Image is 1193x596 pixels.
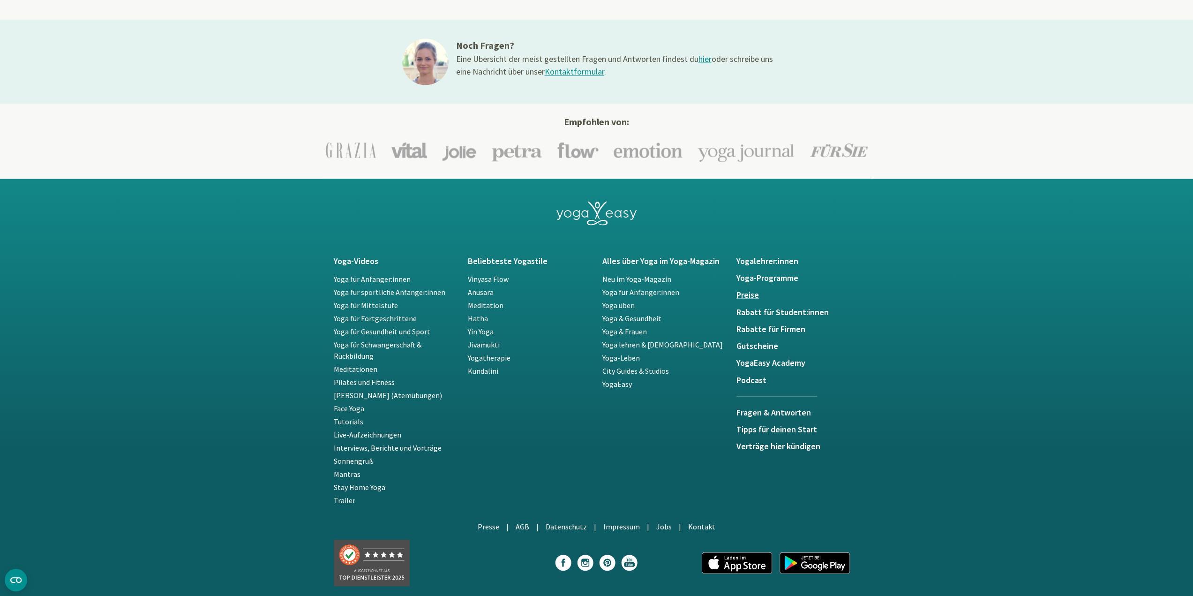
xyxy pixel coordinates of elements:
a: Yogatherapie [468,353,510,362]
a: Yoga für sportliche Anfänger:innen [334,287,445,296]
a: Podcast [736,375,860,385]
a: Beliebteste Yogastile [468,256,591,265]
a: Meditationen [334,364,377,373]
a: Kontakt [688,521,715,531]
a: Yoga lehren & [DEMOGRAPHIC_DATA] [602,339,723,349]
a: YogaEasy [602,379,632,388]
a: Preise [736,290,860,299]
a: City Guides & Studios [602,366,669,375]
a: Gutscheine [736,341,860,350]
a: Kundalini [468,366,498,375]
a: Yoga & Frauen [602,326,647,336]
a: Live-Aufzeichnungen [334,430,401,439]
a: Datenschutz [546,521,587,531]
h3: Noch Fragen? [456,38,775,53]
a: Yoga für Gesundheit und Sport [334,326,430,336]
a: Presse [478,521,499,531]
a: Yoga-Programme [736,273,860,282]
a: Yoga-Videos [334,256,457,265]
a: Pilates und Fitness [334,377,395,386]
a: Yoga für Mittelstufe [334,300,398,309]
a: Stay Home Yoga [334,482,385,491]
a: Anusara [468,287,494,296]
a: Sonnengruß [334,456,374,465]
a: Yoga-Leben [602,353,640,362]
a: Yin Yoga [468,326,494,336]
button: CMP-Widget öffnen [5,569,27,591]
li: | [536,521,539,532]
a: Vinyasa Flow [468,274,509,283]
a: Verträge hier kündigen [736,441,860,451]
img: Emotion Logo [614,142,683,158]
img: Vital Logo [391,142,427,158]
a: Alles über Yoga im Yoga-Magazin [602,256,726,265]
img: Top Dienstleister 2025 [334,539,410,586]
a: Impressum [603,521,640,531]
li: | [647,521,649,532]
a: Jobs [656,521,672,531]
img: Jolie Logo [442,139,476,160]
h5: Fragen & Antworten [736,407,817,417]
img: app_googleplay_de.png [780,552,850,573]
li: | [594,521,596,532]
a: Tutorials [334,416,363,426]
img: Yoga-Journal Logo [698,138,795,162]
a: Neu im Yoga-Magazin [602,274,671,283]
a: Fragen & Antworten [736,396,817,424]
div: Eine Übersicht der meist gestellten Fragen und Antworten findest du oder schreibe uns eine Nachri... [456,53,775,78]
a: Tipps für deinen Start [736,424,860,434]
a: Face Yoga [334,403,364,413]
a: Trailer [334,495,355,505]
img: Flow Logo [557,142,599,158]
a: [PERSON_NAME] (Atemübungen) [334,390,442,400]
a: Interviews, Berichte und Vorträge [334,443,442,452]
a: hier [698,53,712,64]
img: app_appstore_de.png [702,552,772,573]
img: Für Sie Logo [810,143,868,157]
a: Yoga für Anfänger:innen [334,274,411,283]
a: Yoga üben [602,300,635,309]
a: Yoga für Anfänger:innen [602,287,679,296]
a: Yogalehrer:innen [736,256,860,265]
a: Yoga für Fortgeschrittene [334,313,417,323]
a: Hatha [468,313,488,323]
a: Rabatte für Firmen [736,324,860,333]
img: ines@1x.jpg [402,38,449,85]
li: | [506,521,509,532]
a: YogaEasy Academy [736,358,860,367]
a: Kontaktformular [545,66,604,77]
a: Yoga & Gesundheit [602,313,661,323]
a: Jivamukti [468,339,500,349]
a: AGB [516,521,529,531]
img: Petra Logo [491,139,542,161]
a: Yoga für Schwangerschaft & Rückbildung [334,339,421,360]
a: Meditation [468,300,503,309]
a: Rabatt für Student:innen [736,307,860,317]
li: | [679,521,681,532]
a: Mantras [334,469,360,478]
img: Grazia Logo [326,142,376,158]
